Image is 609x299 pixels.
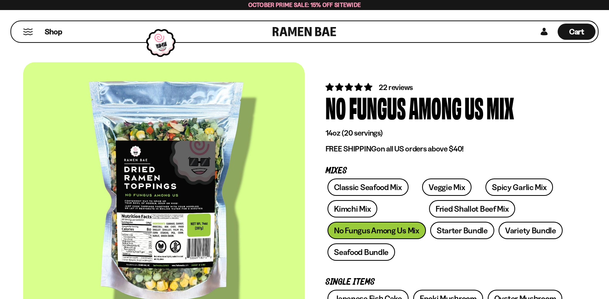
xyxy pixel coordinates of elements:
[379,83,413,92] span: 22 reviews
[326,279,565,286] p: Single Items
[487,93,514,122] div: Mix
[326,82,374,92] span: 4.82 stars
[326,144,377,153] strong: FREE SHIPPING
[409,93,461,122] div: Among
[430,222,494,239] a: Starter Bundle
[429,200,515,217] a: Fried Shallot Beef Mix
[45,24,62,40] a: Shop
[45,27,62,37] span: Shop
[326,144,565,154] p: on all US orders above $40!
[326,167,565,175] p: Mixes
[327,243,395,261] a: Seafood Bundle
[23,29,33,35] button: Mobile Menu Trigger
[465,93,483,122] div: Us
[327,178,408,196] a: Classic Seafood Mix
[499,222,563,239] a: Variety Bundle
[558,21,595,42] div: Cart
[422,178,472,196] a: Veggie Mix
[326,128,565,138] p: 14oz (20 servings)
[326,93,346,122] div: No
[248,1,361,8] span: October Prime Sale: 15% off Sitewide
[327,200,377,217] a: Kimchi Mix
[485,178,553,196] a: Spicy Garlic Mix
[569,27,584,36] span: Cart
[349,93,406,122] div: Fungus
